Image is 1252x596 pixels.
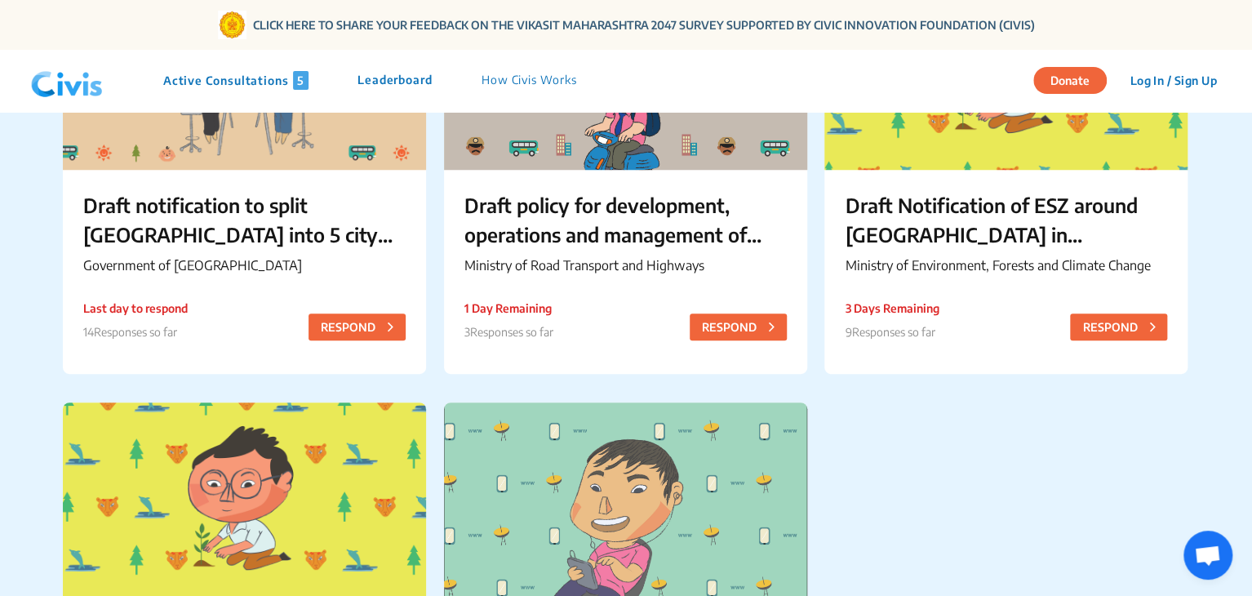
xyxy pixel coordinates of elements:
[163,71,309,90] p: Active Consultations
[83,190,406,249] p: Draft notification to split [GEOGRAPHIC_DATA] into 5 city corporations/[GEOGRAPHIC_DATA] ನಗರವನ್ನು...
[1183,531,1232,580] a: Open chat
[357,71,433,90] p: Leaderboard
[845,300,939,317] p: 3 Days Remaining
[83,323,188,340] p: 14
[24,56,109,105] img: navlogo.png
[83,256,406,275] p: Government of [GEOGRAPHIC_DATA]
[293,71,309,90] span: 5
[851,325,935,339] span: Responses so far
[464,256,787,275] p: Ministry of Road Transport and Highways
[690,314,787,340] button: RESPOND
[470,325,553,339] span: Responses so far
[464,300,553,317] p: 1 Day Remaining
[482,71,577,90] p: How Civis Works
[464,323,553,340] p: 3
[1033,71,1119,87] a: Donate
[1070,314,1167,340] button: RESPOND
[845,256,1167,275] p: Ministry of Environment, Forests and Climate Change
[253,16,1035,33] a: CLICK HERE TO SHARE YOUR FEEDBACK ON THE VIKASIT MAHARASHTRA 2047 SURVEY SUPPORTED BY CIVIC INNOV...
[83,300,188,317] p: Last day to respond
[845,323,939,340] p: 9
[218,11,246,39] img: Gom Logo
[1119,68,1228,93] button: Log In / Sign Up
[309,314,406,340] button: RESPOND
[94,325,177,339] span: Responses so far
[845,190,1167,249] p: Draft Notification of ESZ around [GEOGRAPHIC_DATA] in [GEOGRAPHIC_DATA]
[464,190,787,249] p: Draft policy for development, operations and management of Wayside Amenities on Private Land alon...
[1033,67,1107,94] button: Donate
